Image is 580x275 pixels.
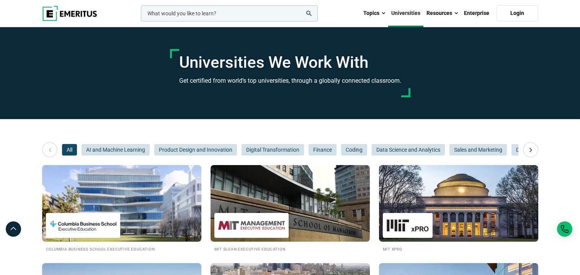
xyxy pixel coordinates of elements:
[309,144,337,156] button: Finance
[82,144,150,156] button: AI and Machine Learning
[42,165,201,252] a: Universities We Work With Columbia Business School Executive Education Columbia Business School E...
[179,76,401,86] h3: Get certified from world’s top universities, through a globally connected classroom.
[211,165,370,242] img: Universities We Work With
[214,246,366,252] h2: MIT Sloan Executive Education
[46,246,198,252] h2: Columbia Business School Executive Education
[372,144,445,156] button: Data Science and Analytics
[379,165,538,242] img: Universities We Work With
[496,5,538,21] a: Login
[218,217,285,234] img: MIT Sloan Executive Education
[42,165,201,242] img: Universities We Work With
[387,217,429,234] img: MIT xPRO
[179,53,401,72] h1: Universities We Work With
[379,165,538,252] a: Universities We Work With MIT xPRO MIT xPRO
[449,144,507,156] button: Sales and Marketing
[62,144,77,156] button: All
[511,144,561,156] button: Digital Marketing
[50,217,116,234] img: Columbia Business School Executive Education
[211,165,370,252] a: Universities We Work With MIT Sloan Executive Education MIT Sloan Executive Education
[141,5,318,21] input: woocommerce-product-search-field-0
[154,144,237,156] button: Product Design and Innovation
[242,144,304,156] button: Digital Transformation
[383,246,534,252] h2: MIT xPRO
[341,144,367,156] button: Coding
